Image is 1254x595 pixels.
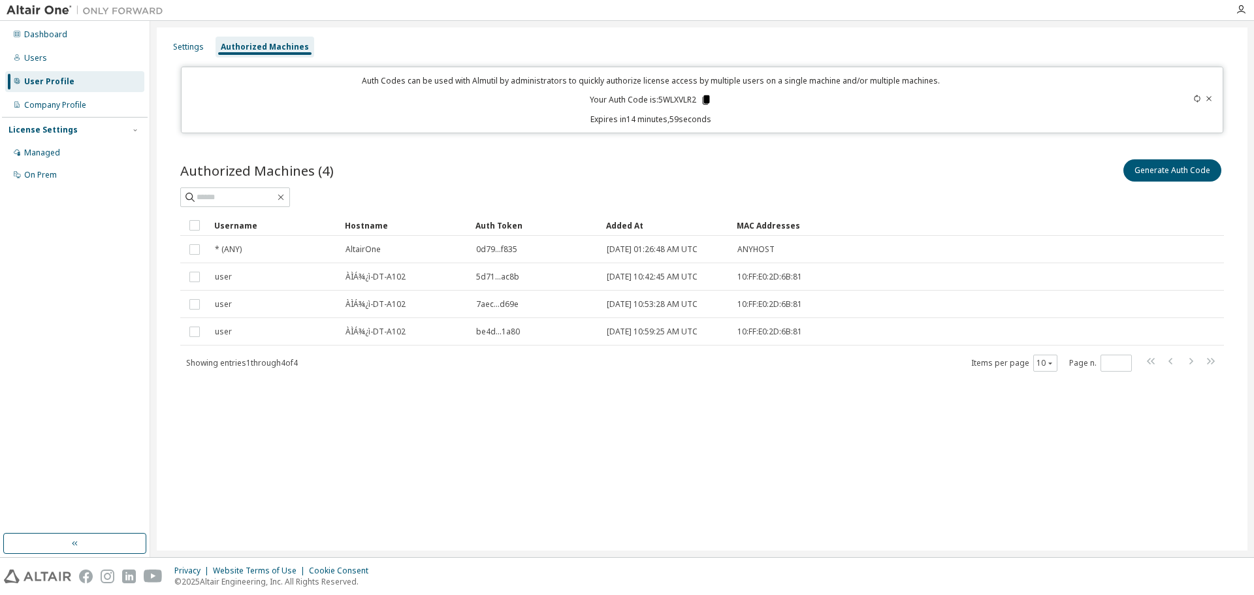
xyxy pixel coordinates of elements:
img: facebook.svg [79,570,93,583]
span: [DATE] 10:59:25 AM UTC [607,327,698,337]
div: Company Profile [24,100,86,110]
span: Page n. [1069,355,1132,372]
span: 0d79...f835 [476,244,517,255]
p: Expires in 14 minutes, 59 seconds [189,114,1113,125]
span: [DATE] 01:26:48 AM UTC [607,244,698,255]
div: Authorized Machines [221,42,309,52]
div: Website Terms of Use [213,566,309,576]
div: User Profile [24,76,74,87]
button: Generate Auth Code [1123,159,1221,182]
span: Showing entries 1 through 4 of 4 [186,357,298,368]
span: user [215,327,232,337]
span: AltairOne [346,244,381,255]
img: linkedin.svg [122,570,136,583]
span: ÀÌÁ¾¿ì-DT-A102 [346,272,406,282]
div: On Prem [24,170,57,180]
img: instagram.svg [101,570,114,583]
span: [DATE] 10:53:28 AM UTC [607,299,698,310]
span: be4d...1a80 [476,327,520,337]
p: Auth Codes can be used with Almutil by administrators to quickly authorize license access by mult... [189,75,1113,86]
div: Added At [606,215,726,236]
img: Altair One [7,4,170,17]
span: user [215,299,232,310]
span: ANYHOST [737,244,775,255]
div: Auth Token [475,215,596,236]
span: * (ANY) [215,244,242,255]
span: [DATE] 10:42:45 AM UTC [607,272,698,282]
span: 10:FF:E0:2D:6B:81 [737,272,802,282]
div: Username [214,215,334,236]
div: Hostname [345,215,465,236]
span: 5d71...ac8b [476,272,519,282]
span: 10:FF:E0:2D:6B:81 [737,327,802,337]
span: ÀÌÁ¾¿ì-DT-A102 [346,327,406,337]
div: License Settings [8,125,78,135]
p: Your Auth Code is: 5WLXVLR2 [590,94,712,106]
div: Managed [24,148,60,158]
span: ÀÌÁ¾¿ì-DT-A102 [346,299,406,310]
div: MAC Addresses [737,215,1087,236]
span: user [215,272,232,282]
img: altair_logo.svg [4,570,71,583]
div: Settings [173,42,204,52]
div: Cookie Consent [309,566,376,576]
span: Authorized Machines (4) [180,161,334,180]
div: Users [24,53,47,63]
div: Dashboard [24,29,67,40]
span: 10:FF:E0:2D:6B:81 [737,299,802,310]
div: Privacy [174,566,213,576]
button: 10 [1037,358,1054,368]
img: youtube.svg [144,570,163,583]
span: Items per page [971,355,1057,372]
span: 7aec...d69e [476,299,519,310]
p: © 2025 Altair Engineering, Inc. All Rights Reserved. [174,576,376,587]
